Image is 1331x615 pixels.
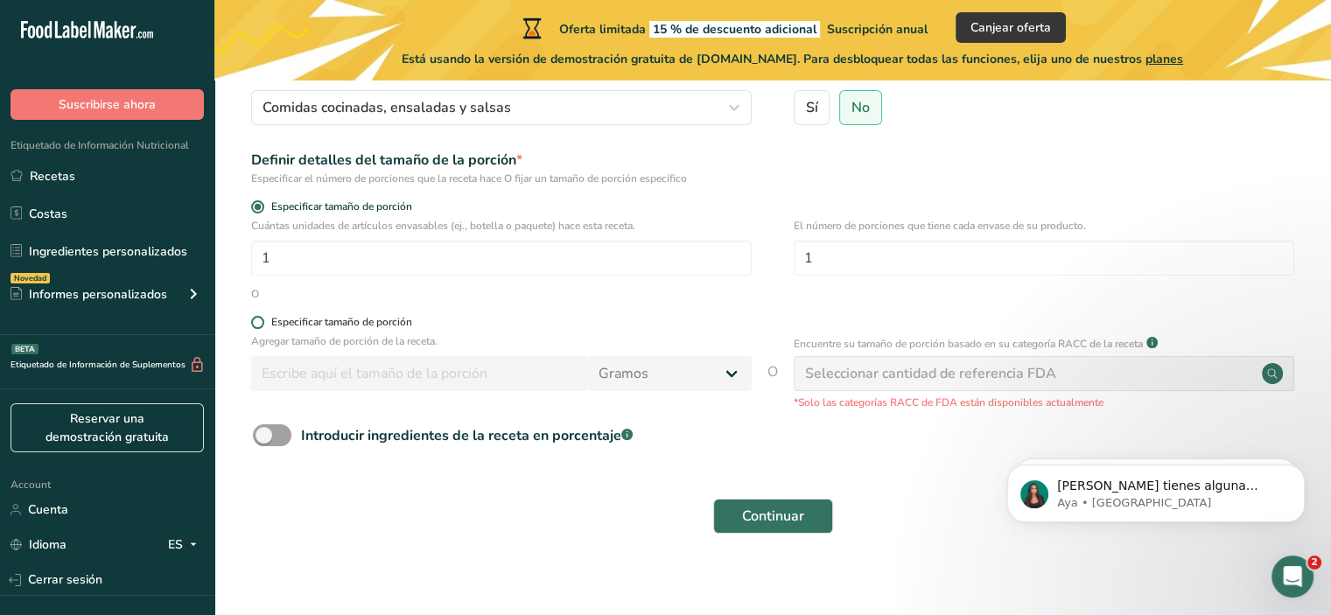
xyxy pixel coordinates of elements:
div: Oferta limitada [519,17,928,38]
div: Introducir ingredientes de la receta en porcentaje [301,425,633,446]
button: Continuar [713,499,833,534]
p: El número de porciones que tiene cada envase de su producto. [794,218,1294,234]
div: Informes personalizados [11,285,167,304]
div: Especificar tamaño de porción [271,316,412,329]
div: Seleccionar cantidad de referencia FDA [805,363,1056,384]
iframe: Intercom live chat [1271,556,1313,598]
button: Canjear oferta [956,12,1066,43]
button: Suscribirse ahora [11,89,204,120]
span: Suscribirse ahora [59,95,156,114]
span: 15 % de descuento adicional [649,21,820,38]
button: Comidas cocinadas, ensaladas y salsas [251,90,752,125]
span: planes [1145,51,1183,67]
iframe: Intercom notifications mensaje [981,428,1331,550]
div: ES [168,535,204,556]
div: BETA [11,344,39,354]
span: No [851,99,870,116]
span: 2 [1307,556,1321,570]
span: Suscripción anual [827,21,928,38]
span: Continuar [742,506,804,527]
div: Especificar el número de porciones que la receta hace O fijar un tamaño de porción específico [251,171,752,186]
div: Definir detalles del tamaño de la porción [251,150,752,171]
p: *Solo las categorías RACC de FDA están disponibles actualmente [794,395,1294,410]
span: Canjear oferta [970,18,1051,37]
span: O [767,361,778,410]
p: Encuentre su tamaño de porción basado en su categoría RACC de la receta [794,336,1143,352]
span: Está usando la versión de demostración gratuita de [DOMAIN_NAME]. Para desbloquear todas las func... [402,50,1183,68]
p: Agregar tamaño de porción de la receta. [251,333,752,349]
div: Novedad [11,273,50,283]
span: Especificar tamaño de porción [264,200,412,213]
input: Escribe aquí el tamaño de la porción [251,356,588,391]
span: Sí [806,99,818,116]
a: Idioma [11,529,67,560]
span: Comidas cocinadas, ensaladas y salsas [263,97,511,118]
p: Cuántas unidades de artículos envasables (ej., botella o paquete) hace esta receta. [251,218,752,234]
div: O [251,286,259,302]
a: Reservar una demostración gratuita [11,403,204,452]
